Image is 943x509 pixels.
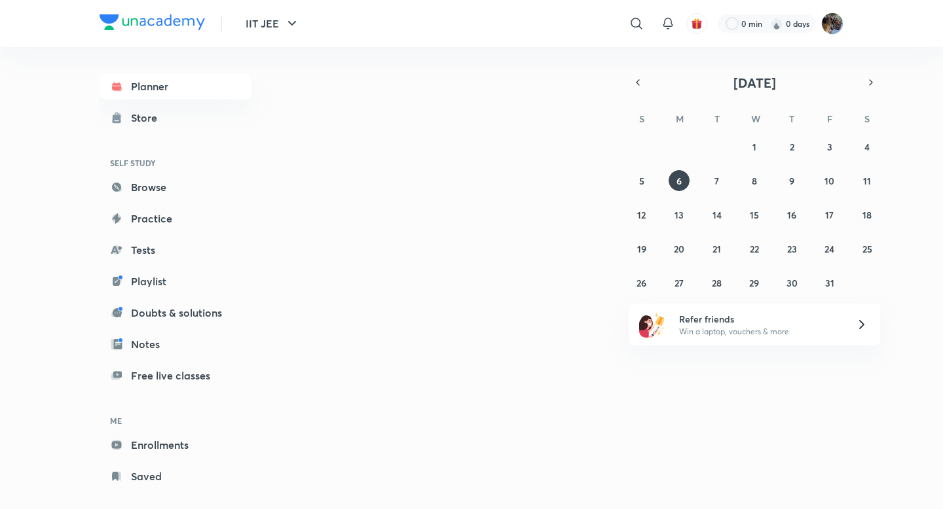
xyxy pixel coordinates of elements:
[750,209,759,221] abbr: October 15, 2025
[679,326,840,338] p: Win a laptop, vouchers & more
[857,136,878,157] button: October 4, 2025
[744,170,765,191] button: October 8, 2025
[679,312,840,326] h6: Refer friends
[789,113,794,125] abbr: Thursday
[781,136,802,157] button: October 2, 2025
[100,205,251,232] a: Practice
[864,113,870,125] abbr: Saturday
[857,204,878,225] button: October 18, 2025
[749,277,759,289] abbr: October 29, 2025
[863,175,871,187] abbr: October 11, 2025
[100,331,251,357] a: Notes
[821,12,843,35] img: Chayan Mehta
[691,18,703,29] img: avatar
[707,204,728,225] button: October 14, 2025
[669,204,690,225] button: October 13, 2025
[669,238,690,259] button: October 20, 2025
[770,17,783,30] img: streak
[714,175,719,187] abbr: October 7, 2025
[786,277,798,289] abbr: October 30, 2025
[100,362,251,389] a: Free live classes
[238,10,308,37] button: IIT JEE
[857,238,878,259] button: October 25, 2025
[790,141,794,153] abbr: October 2, 2025
[825,277,834,289] abbr: October 31, 2025
[864,141,870,153] abbr: October 4, 2025
[857,170,878,191] button: October 11, 2025
[819,204,840,225] button: October 17, 2025
[825,209,834,221] abbr: October 17, 2025
[100,432,251,458] a: Enrollments
[631,170,652,191] button: October 5, 2025
[639,311,665,338] img: referral
[639,175,644,187] abbr: October 5, 2025
[669,272,690,293] button: October 27, 2025
[100,268,251,294] a: Playlist
[744,238,765,259] button: October 22, 2025
[819,238,840,259] button: October 24, 2025
[787,209,796,221] abbr: October 16, 2025
[827,141,832,153] abbr: October 3, 2025
[100,237,251,263] a: Tests
[674,243,684,255] abbr: October 20, 2025
[675,209,684,221] abbr: October 13, 2025
[824,175,834,187] abbr: October 10, 2025
[637,277,646,289] abbr: October 26, 2025
[669,170,690,191] button: October 6, 2025
[637,209,646,221] abbr: October 12, 2025
[787,243,797,255] abbr: October 23, 2025
[631,272,652,293] button: October 26, 2025
[733,74,776,92] span: [DATE]
[131,110,165,126] div: Store
[631,238,652,259] button: October 19, 2025
[744,272,765,293] button: October 29, 2025
[675,277,684,289] abbr: October 27, 2025
[752,141,756,153] abbr: October 1, 2025
[752,175,757,187] abbr: October 8, 2025
[639,113,644,125] abbr: Sunday
[712,243,721,255] abbr: October 21, 2025
[781,272,802,293] button: October 30, 2025
[819,170,840,191] button: October 10, 2025
[676,175,682,187] abbr: October 6, 2025
[676,113,684,125] abbr: Monday
[744,204,765,225] button: October 15, 2025
[714,113,720,125] abbr: Tuesday
[647,73,862,92] button: [DATE]
[712,277,722,289] abbr: October 28, 2025
[789,175,794,187] abbr: October 9, 2025
[100,174,251,200] a: Browse
[781,204,802,225] button: October 16, 2025
[100,105,251,131] a: Store
[100,463,251,489] a: Saved
[781,170,802,191] button: October 9, 2025
[100,410,251,432] h6: ME
[781,238,802,259] button: October 23, 2025
[712,209,722,221] abbr: October 14, 2025
[637,243,646,255] abbr: October 19, 2025
[862,243,872,255] abbr: October 25, 2025
[100,152,251,174] h6: SELF STUDY
[100,14,205,30] img: Company Logo
[862,209,872,221] abbr: October 18, 2025
[100,300,251,326] a: Doubts & solutions
[100,14,205,33] a: Company Logo
[751,113,760,125] abbr: Wednesday
[744,136,765,157] button: October 1, 2025
[707,170,728,191] button: October 7, 2025
[819,136,840,157] button: October 3, 2025
[824,243,834,255] abbr: October 24, 2025
[707,272,728,293] button: October 28, 2025
[631,204,652,225] button: October 12, 2025
[686,13,707,34] button: avatar
[827,113,832,125] abbr: Friday
[100,73,251,99] a: Planner
[819,272,840,293] button: October 31, 2025
[707,238,728,259] button: October 21, 2025
[750,243,759,255] abbr: October 22, 2025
